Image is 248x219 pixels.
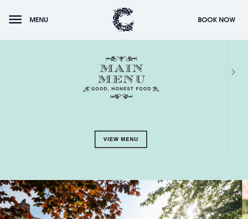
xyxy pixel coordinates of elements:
a: View Menu [95,130,147,148]
button: Menu [9,12,52,28]
img: Clandeboye Lodge [112,7,134,32]
button: Book Now [194,12,239,28]
span: Menu [30,15,48,24]
img: Menu main menu [83,56,159,99]
div: Next slide [222,67,229,78]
